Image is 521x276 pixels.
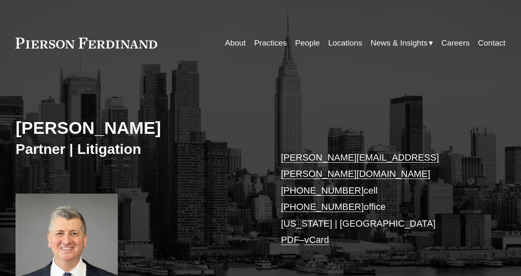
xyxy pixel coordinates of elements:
[328,35,362,51] a: Locations
[371,35,433,51] a: folder dropdown
[281,185,364,196] a: [PHONE_NUMBER]
[16,118,260,138] h2: [PERSON_NAME]
[478,35,505,51] a: Contact
[281,235,299,245] a: PDF
[371,36,428,50] span: News & Insights
[295,35,320,51] a: People
[225,35,246,51] a: About
[304,235,329,245] a: vCard
[16,141,260,158] h3: Partner | Litigation
[281,149,485,248] p: cell office [US_STATE] | [GEOGRAPHIC_DATA] –
[281,152,439,179] a: [PERSON_NAME][EMAIL_ADDRESS][PERSON_NAME][DOMAIN_NAME]
[281,202,364,212] a: [PHONE_NUMBER]
[441,35,469,51] a: Careers
[254,35,287,51] a: Practices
